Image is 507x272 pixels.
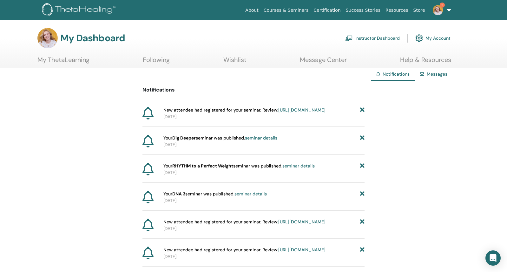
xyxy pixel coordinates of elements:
p: [DATE] [163,225,365,232]
img: default.jpg [433,5,443,15]
a: seminar details [282,163,315,169]
p: [DATE] [163,113,365,120]
div: Open Intercom Messenger [485,250,501,266]
a: [URL][DOMAIN_NAME] [278,219,326,225]
a: Message Center [300,56,347,68]
a: Messages [427,71,447,77]
a: My ThetaLearning [37,56,89,68]
img: chalkboard-teacher.svg [345,35,353,41]
img: cog.svg [415,33,423,44]
strong: RHYTHM to a Perfect Weight [172,163,233,169]
span: Notifications [383,71,410,77]
a: Store [411,4,428,16]
p: [DATE] [163,169,365,176]
a: Wishlist [223,56,247,68]
a: Following [143,56,170,68]
a: Resources [383,4,411,16]
span: New attendee had registered for your seminar. Review: [163,107,326,113]
a: About [243,4,261,16]
img: logo.png [42,3,118,17]
strong: Dig Deeper [172,135,196,141]
p: [DATE] [163,141,365,148]
span: Your seminar was published. [163,135,277,141]
h3: My Dashboard [60,32,125,44]
span: 2 [440,3,445,8]
p: [DATE] [163,197,365,204]
a: Certification [311,4,343,16]
p: Notifications [142,86,365,94]
img: default.jpg [37,28,58,48]
a: Help & Resources [400,56,451,68]
a: [URL][DOMAIN_NAME] [278,247,326,253]
a: [URL][DOMAIN_NAME] [278,107,326,113]
span: Your seminar was published. [163,163,315,169]
p: [DATE] [163,253,365,260]
a: Success Stories [343,4,383,16]
a: Instructor Dashboard [345,31,400,45]
span: New attendee had registered for your seminar. Review: [163,219,326,225]
a: seminar details [234,191,267,197]
a: My Account [415,31,451,45]
span: Your seminar was published. [163,191,267,197]
strong: DNA 3 [172,191,185,197]
a: Courses & Seminars [261,4,311,16]
a: seminar details [245,135,277,141]
span: New attendee had registered for your seminar. Review: [163,247,326,253]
